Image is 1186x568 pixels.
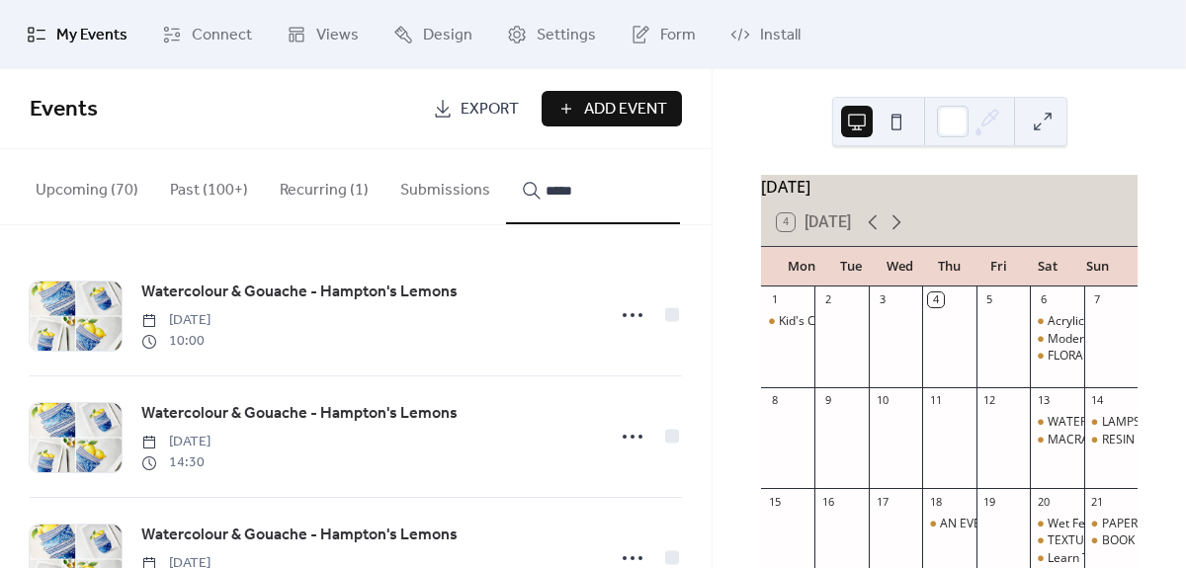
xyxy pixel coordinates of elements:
div: TEXTURED ART MASTERCLASS [1030,532,1083,549]
div: 18 [928,494,943,509]
div: 13 [1036,393,1051,408]
div: 5 [982,292,997,307]
div: 17 [875,494,889,509]
div: PAPER MAKING Workshop [1084,516,1138,532]
div: Acrylic Ink Abstract Art on Canvas Workshop [1030,313,1083,330]
span: Install [760,24,801,47]
div: RESIN HOMEWARES WORKSHOP [1084,432,1138,448]
a: Views [272,8,374,61]
div: AN EVENING OF INTUITIVE ARTS & THE SPIRIT WORLD with Christine Morgan [922,516,975,532]
button: Submissions [384,149,506,222]
div: Kid's Crochet Club [779,313,879,330]
span: Export [461,98,519,122]
div: Modern Calligraphy [1030,331,1083,348]
a: Watercolour & Gouache - Hampton's Lemons [141,280,458,305]
span: Watercolour & Gouache - Hampton's Lemons [141,281,458,304]
div: 12 [982,393,997,408]
div: [DATE] [761,175,1138,199]
a: Export [418,91,534,126]
a: Connect [147,8,267,61]
div: Learn To Sew [1048,550,1122,567]
span: Form [660,24,696,47]
span: Watercolour & Gouache - Hampton's Lemons [141,402,458,426]
span: Add Event [584,98,667,122]
div: 20 [1036,494,1051,509]
div: Tue [826,247,876,286]
a: Install [716,8,815,61]
div: Thu [925,247,974,286]
a: Watercolour & Gouache - Hampton's Lemons [141,523,458,548]
div: 1 [767,292,782,307]
a: Form [616,8,711,61]
span: Connect [192,24,252,47]
div: 10 [875,393,889,408]
div: 4 [928,292,943,307]
a: Design [379,8,487,61]
span: 10:00 [141,331,211,352]
div: Wet Felted Flowers Workshop [1030,516,1083,532]
span: Design [423,24,472,47]
div: Learn To Sew [1030,550,1083,567]
span: [DATE] [141,310,211,331]
div: Mon [777,247,826,286]
div: Fri [974,247,1023,286]
div: Sat [1023,247,1072,286]
div: 19 [982,494,997,509]
div: 6 [1036,292,1051,307]
span: [DATE] [141,432,211,452]
div: MACRAME PLANT HANGER [1030,432,1083,448]
button: Recurring (1) [264,149,384,222]
span: My Events [56,24,127,47]
div: LAMPSHADE MAKING WORKSHOP [1084,414,1138,431]
span: Settings [537,24,596,47]
div: Sun [1072,247,1122,286]
button: Upcoming (70) [20,149,154,222]
a: My Events [12,8,142,61]
div: 2 [820,292,835,307]
div: 3 [875,292,889,307]
a: Watercolour & Gouache - Hampton's Lemons [141,401,458,427]
div: 21 [1090,494,1105,509]
span: Watercolour & Gouache - Hampton's Lemons [141,524,458,547]
div: Wed [876,247,925,286]
div: 7 [1090,292,1105,307]
div: 16 [820,494,835,509]
div: FLORAL NATIVES PALETTE KNIFE PAINTING WORKSHOP [1030,348,1083,365]
span: Views [316,24,359,47]
div: Kid's Crochet Club [761,313,814,330]
div: 11 [928,393,943,408]
div: 9 [820,393,835,408]
span: Events [30,88,98,131]
div: 14 [1090,393,1105,408]
button: Add Event [542,91,682,126]
a: Settings [492,8,611,61]
button: Past (100+) [154,149,264,222]
span: 14:30 [141,452,211,473]
div: Modern Calligraphy [1048,331,1156,348]
div: 15 [767,494,782,509]
div: WATERCOLOUR WILDFLOWERS WORKSHOP [1030,414,1083,431]
div: 8 [767,393,782,408]
div: BOOK BINDING WORKSHOP [1084,532,1138,549]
